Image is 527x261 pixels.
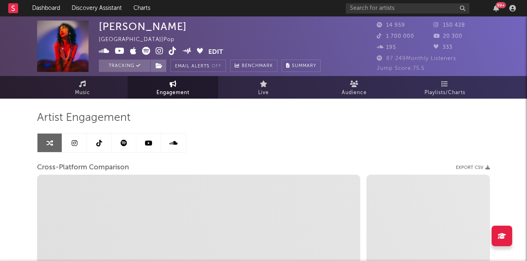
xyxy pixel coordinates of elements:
span: Artist Engagement [37,113,131,123]
button: Tracking [99,60,150,72]
span: Playlists/Charts [424,88,465,98]
span: 87 249 Monthly Listeners [377,56,456,61]
button: 99+ [493,5,499,12]
span: Summary [292,64,316,68]
button: Export CSV [456,165,490,170]
button: Edit [208,47,223,57]
div: 99 + [496,2,506,8]
span: Engagement [156,88,189,98]
span: Benchmark [242,61,273,71]
span: 195 [377,45,396,50]
div: [PERSON_NAME] [99,21,187,32]
a: Engagement [128,76,218,99]
em: Off [212,64,222,69]
span: 14 959 [377,23,405,28]
span: 333 [434,45,452,50]
span: Audience [342,88,367,98]
span: 1 700 000 [377,34,414,39]
a: Music [37,76,128,99]
span: Cross-Platform Comparison [37,163,129,173]
button: Summary [282,60,321,72]
span: Live [258,88,269,98]
a: Benchmark [230,60,277,72]
a: Audience [309,76,399,99]
span: 20 300 [434,34,462,39]
span: 150 428 [434,23,465,28]
input: Search for artists [346,3,469,14]
button: Email AlertsOff [170,60,226,72]
span: Jump Score: 75.5 [377,66,424,71]
a: Playlists/Charts [399,76,490,99]
span: Music [75,88,90,98]
div: [GEOGRAPHIC_DATA] | Pop [99,35,184,45]
a: Live [218,76,309,99]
